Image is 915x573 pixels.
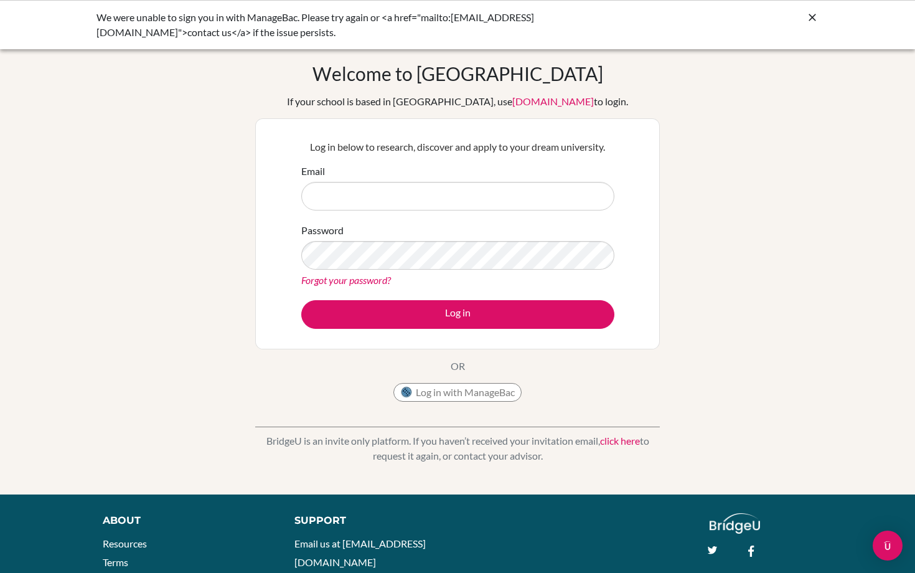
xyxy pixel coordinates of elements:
a: Terms [103,556,128,568]
a: [DOMAIN_NAME] [512,95,594,107]
h1: Welcome to [GEOGRAPHIC_DATA] [312,62,603,85]
div: If your school is based in [GEOGRAPHIC_DATA], use to login. [287,94,628,109]
label: Email [301,164,325,179]
img: logo_white@2x-f4f0deed5e89b7ecb1c2cc34c3e3d731f90f0f143d5ea2071677605dd97b5244.png [710,513,760,534]
div: Support [294,513,445,528]
div: We were unable to sign you in with ManageBac. Please try again or <a href="mailto:[EMAIL_ADDRESS]... [96,10,632,40]
button: Log in [301,300,614,329]
a: Resources [103,537,147,549]
p: BridgeU is an invite only platform. If you haven’t received your invitation email, to request it ... [255,433,660,463]
label: Password [301,223,344,238]
a: Email us at [EMAIL_ADDRESS][DOMAIN_NAME] [294,537,426,568]
div: Open Intercom Messenger [873,531,903,561]
div: About [103,513,266,528]
a: click here [600,435,640,447]
p: OR [451,359,465,374]
button: Log in with ManageBac [393,383,522,402]
a: Forgot your password? [301,274,391,286]
p: Log in below to research, discover and apply to your dream university. [301,140,614,154]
